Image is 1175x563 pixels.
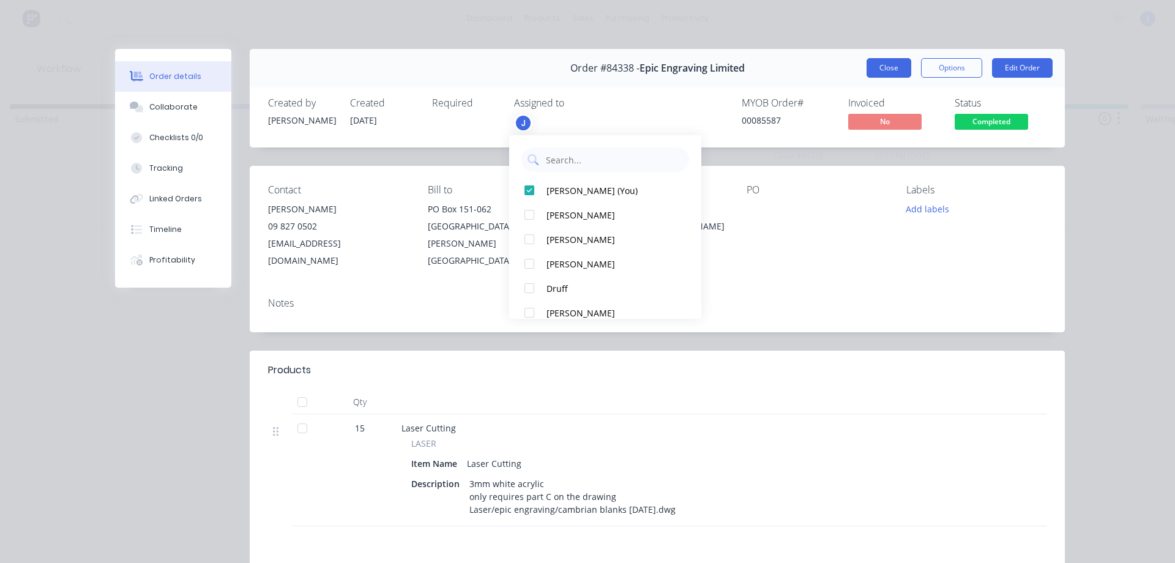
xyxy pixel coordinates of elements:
[546,282,676,295] div: Druff
[411,437,436,450] span: LASER
[509,227,701,252] button: [PERSON_NAME]
[509,276,701,300] button: Druff
[509,252,701,276] button: [PERSON_NAME]
[546,258,676,270] div: [PERSON_NAME]
[428,184,568,196] div: Bill to
[401,422,456,434] span: Laser Cutting
[149,71,201,82] div: Order details
[906,184,1046,196] div: Labels
[848,97,940,109] div: Invoiced
[268,184,408,196] div: Contact
[992,58,1053,78] button: Edit Order
[747,184,887,196] div: PO
[570,62,640,74] span: Order #84338 -
[867,58,911,78] button: Close
[428,201,568,252] div: PO Box 151-062 [GEOGRAPHIC_DATA][PERSON_NAME]
[955,114,1028,132] button: Completed
[115,92,231,122] button: Collaborate
[268,363,311,378] div: Products
[514,97,636,109] div: Assigned to
[149,193,202,204] div: Linked Orders
[149,163,183,174] div: Tracking
[355,422,365,434] span: 15
[545,147,683,172] input: Search...
[742,114,834,127] div: 00085587
[149,255,195,266] div: Profitability
[411,455,462,472] div: Item Name
[268,201,408,218] div: [PERSON_NAME]
[428,252,568,269] div: [GEOGRAPHIC_DATA]
[428,201,568,269] div: PO Box 151-062 [GEOGRAPHIC_DATA][PERSON_NAME][GEOGRAPHIC_DATA]
[464,475,681,518] div: 3mm white acrylic only requires part C on the drawing Laser/epic engraving/cambrian blanks [DATE]...
[115,245,231,275] button: Profitability
[955,114,1028,129] span: Completed
[640,62,745,74] span: Epic Engraving Limited
[848,114,922,129] span: No
[546,184,676,197] div: [PERSON_NAME] (You)
[268,114,335,127] div: [PERSON_NAME]
[742,97,834,109] div: MYOB Order #
[115,61,231,92] button: Order details
[268,201,408,269] div: [PERSON_NAME]09 827 0502[EMAIL_ADDRESS][DOMAIN_NAME]
[509,203,701,227] button: [PERSON_NAME]
[350,114,377,126] span: [DATE]
[955,97,1046,109] div: Status
[268,297,1046,309] div: Notes
[514,114,532,132] button: J
[115,184,231,214] button: Linked Orders
[149,102,198,113] div: Collaborate
[323,390,397,414] div: Qty
[546,233,676,246] div: [PERSON_NAME]
[462,455,526,472] div: Laser Cutting
[115,214,231,245] button: Timeline
[268,235,408,269] div: [EMAIL_ADDRESS][DOMAIN_NAME]
[509,178,701,203] button: [PERSON_NAME] (You)
[546,209,676,222] div: [PERSON_NAME]
[268,218,408,235] div: 09 827 0502
[149,132,203,143] div: Checklists 0/0
[900,201,956,217] button: Add labels
[149,224,182,235] div: Timeline
[921,58,982,78] button: Options
[546,307,676,319] div: [PERSON_NAME]
[411,475,464,493] div: Description
[115,153,231,184] button: Tracking
[509,300,701,325] button: [PERSON_NAME]
[350,97,417,109] div: Created
[115,122,231,153] button: Checklists 0/0
[432,97,499,109] div: Required
[268,97,335,109] div: Created by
